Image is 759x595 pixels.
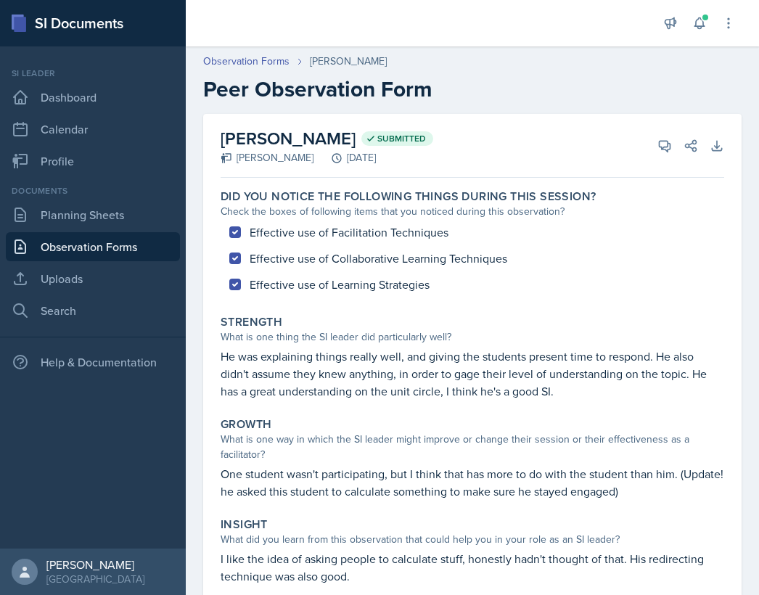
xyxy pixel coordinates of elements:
div: What did you learn from this observation that could help you in your role as an SI leader? [221,532,724,547]
label: Strength [221,315,282,329]
a: Uploads [6,264,180,293]
div: What is one way in which the SI leader might improve or change their session or their effectivene... [221,432,724,462]
label: Did you notice the following things during this session? [221,189,596,204]
div: [PERSON_NAME] [221,150,313,165]
div: What is one thing the SI leader did particularly well? [221,329,724,345]
h2: Peer Observation Form [203,76,742,102]
div: Check the boxes of following items that you noticed during this observation? [221,204,724,219]
p: He was explaining things really well, and giving the students present time to respond. He also di... [221,348,724,400]
label: Growth [221,417,271,432]
div: [PERSON_NAME] [310,54,387,69]
h2: [PERSON_NAME] [221,126,433,152]
div: Documents [6,184,180,197]
div: Si leader [6,67,180,80]
div: [PERSON_NAME] [46,557,144,572]
a: Dashboard [6,83,180,112]
p: I like the idea of asking people to calculate stuff, honestly hadn't thought of that. His redirec... [221,550,724,585]
p: One student wasn't participating, but I think that has more to do with the student than him. (Upd... [221,465,724,500]
a: Observation Forms [203,54,290,69]
label: Insight [221,517,268,532]
a: Search [6,296,180,325]
a: Planning Sheets [6,200,180,229]
div: Help & Documentation [6,348,180,377]
a: Profile [6,147,180,176]
div: [DATE] [313,150,376,165]
a: Observation Forms [6,232,180,261]
div: [GEOGRAPHIC_DATA] [46,572,144,586]
span: Submitted [377,133,426,144]
a: Calendar [6,115,180,144]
